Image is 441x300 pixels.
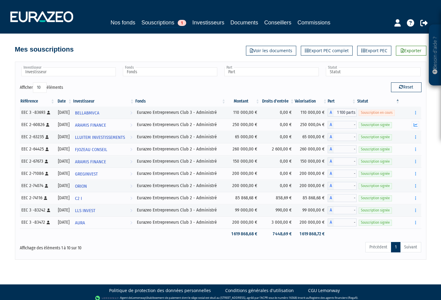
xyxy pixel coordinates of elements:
[137,158,224,164] div: Eurazeo Entrepreneurs Club 2 - Administré
[226,168,260,180] td: 200 000,00 €
[334,121,357,129] span: -
[130,132,132,143] i: Voir l'investisseur
[21,109,53,116] div: EEC 3 -83693
[73,143,135,155] a: FJOZEAU CONSEIL
[260,229,295,239] td: 7 448,69 €
[260,204,295,216] td: 990,00 €
[328,109,357,117] div: A - Eurazeo Entrepreneurs Club 3 - Administré
[137,146,224,152] div: Eurazeo Entrepreneurs Club 2 - Administré
[55,96,73,107] th: Date: activer pour trier la colonne par ordre croissant
[130,156,132,168] i: Voir l'investisseur
[21,207,53,213] div: EEC 3 -83242
[57,121,70,128] div: [DATE]
[73,216,135,229] a: AURA
[295,192,328,204] td: 85 868,68 €
[75,168,98,180] span: GREGINVEST
[75,107,99,119] span: BELLABMVCA
[75,193,82,204] span: C2 I
[295,229,328,239] td: 1 619 868,72 €
[75,144,107,155] span: FJOZEAU CONSEIL
[309,296,357,300] a: Registre des agents financiers (Regafi)
[73,155,135,168] a: ARAMIS FINANCE
[137,121,224,128] div: Eurazeo Entrepreneurs Club 2 - Administré
[130,181,132,192] i: Voir l'investisseur
[295,168,328,180] td: 200 000,00 €
[264,18,291,27] a: Conseillers
[357,46,391,56] a: Export PEC
[20,241,182,251] div: Affichage des éléments 1 à 10 sur 10
[359,146,392,152] span: Souscription signée
[57,207,70,213] div: [DATE]
[73,131,135,143] a: LLUITEM INVESTISSEMENTS
[391,242,400,252] a: 1
[73,168,135,180] a: GREGINVEST
[45,135,49,139] i: [Français] Personne physique
[328,194,357,202] div: A - Eurazeo Entrepreneurs Club 2 - Administré
[260,107,295,119] td: 0,00 €
[21,195,53,201] div: EEC 2-74116
[57,146,70,152] div: [DATE]
[45,184,48,188] i: [Français] Personne physique
[334,109,357,117] span: 1 100 parts
[45,147,49,151] i: [Français] Personne physique
[260,119,295,131] td: 0,00 €
[73,119,135,131] a: ARAMIS FINANCE
[328,170,334,178] span: A
[75,156,106,168] span: ARAMIS FINANCE
[15,46,74,53] h4: Mes souscriptions
[226,96,260,107] th: Montant: activer pour trier la colonne par ordre croissant
[328,170,357,178] div: A - Eurazeo Entrepreneurs Club 2 - Administré
[295,143,328,155] td: 260 000,00 €
[47,221,50,224] i: [Français] Personne physique
[295,155,328,168] td: 150 000,00 €
[328,157,334,165] span: A
[260,96,295,107] th: Droits d'entrée: activer pour trier la colonne par ordre croissant
[45,172,48,175] i: [Français] Personne physique
[21,158,53,164] div: EEC 2-67673
[73,180,135,192] a: ORION
[328,121,334,129] span: A
[246,46,296,56] a: Voir les documents
[192,18,224,27] a: Investisseurs
[295,119,328,131] td: 250 000,04 €
[21,183,53,189] div: EEC 2-74074
[359,171,392,177] span: Souscription signée
[328,145,357,153] div: A - Eurazeo Entrepreneurs Club 2 - Administré
[357,96,400,107] th: Statut : activer pour trier la colonne par ordre d&eacute;croissant
[301,46,353,56] a: Export PEC complet
[73,107,135,119] a: BELLABMVCA
[334,182,357,190] span: -
[75,205,95,216] span: LLS INVEST
[334,170,357,178] span: -
[328,145,334,153] span: A
[391,82,421,92] button: Reset
[137,183,224,189] div: Eurazeo Entrepreneurs Club 2 - Administré
[47,208,50,212] i: [Français] Personne physique
[334,206,357,214] span: -
[359,220,392,226] span: Souscription signée
[137,219,224,226] div: Eurazeo Entrepreneurs Club 3 - Administré
[141,18,186,28] a: Souscriptions1
[57,183,70,189] div: [DATE]
[178,20,186,26] span: 1
[73,96,135,107] th: Investisseur: activer pour trier la colonne par ordre croissant
[130,168,132,180] i: Voir l'investisseur
[111,18,135,27] a: Nos fonds
[432,28,439,83] p: Besoin d'aide ?
[137,170,224,177] div: Eurazeo Entrepreneurs Club 2 - Administré
[359,195,392,201] span: Souscription signée
[334,145,357,153] span: -
[328,96,357,107] th: Part: activer pour trier la colonne par ordre croissant
[297,18,330,27] a: Commissions
[33,82,47,93] select: Afficheréléments
[295,204,328,216] td: 99 000,00 €
[57,158,70,164] div: [DATE]
[260,131,295,143] td: 0,00 €
[328,194,334,202] span: A
[57,195,70,201] div: [DATE]
[359,183,392,189] span: Souscription signée
[328,109,334,117] span: A
[137,134,224,140] div: Eurazeo Entrepreneurs Club 2 - Administré
[130,144,132,155] i: Voir l'investisseur
[226,229,260,239] td: 1 619 868,68 €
